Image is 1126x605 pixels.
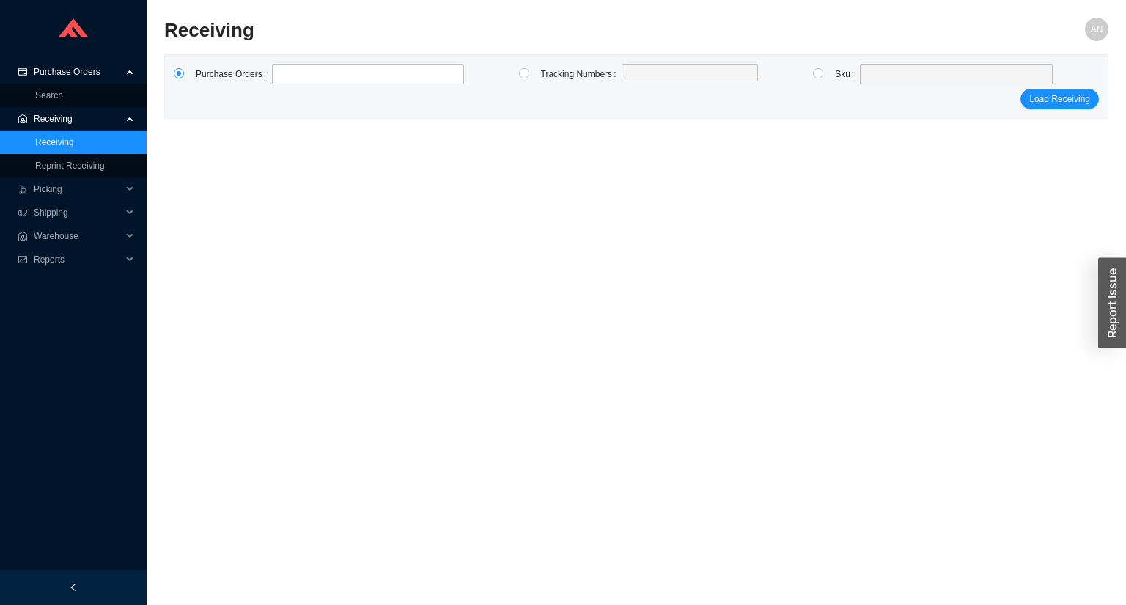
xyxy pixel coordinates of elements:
a: Reprint Receiving [35,161,105,171]
span: fund [18,255,28,264]
span: Load Receiving [1029,92,1090,106]
span: Reports [34,248,122,271]
span: AN [1091,18,1103,41]
span: Shipping [34,201,122,224]
a: Receiving [35,137,74,147]
span: Warehouse [34,224,122,248]
span: left [69,583,78,592]
label: Purchase Orders [196,64,272,84]
span: Picking [34,177,122,201]
span: credit-card [18,67,28,76]
a: Search [35,90,63,100]
span: Receiving [34,107,122,131]
button: Load Receiving [1020,89,1099,109]
span: Purchase Orders [34,60,122,84]
label: Sku [835,64,860,84]
h2: Receiving [164,18,872,43]
label: Tracking Numbers [541,64,622,84]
